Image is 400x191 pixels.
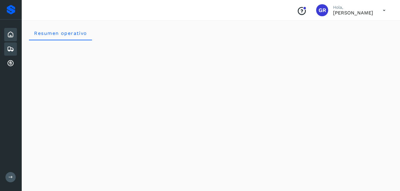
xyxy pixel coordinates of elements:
div: Cuentas por cobrar [4,57,17,70]
div: Inicio [4,28,17,41]
p: Hola, [333,5,373,10]
p: GILBERTO RODRIGUEZ ARANDA [333,10,373,16]
div: Embarques [4,42,17,56]
span: Resumen operativo [34,30,87,36]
